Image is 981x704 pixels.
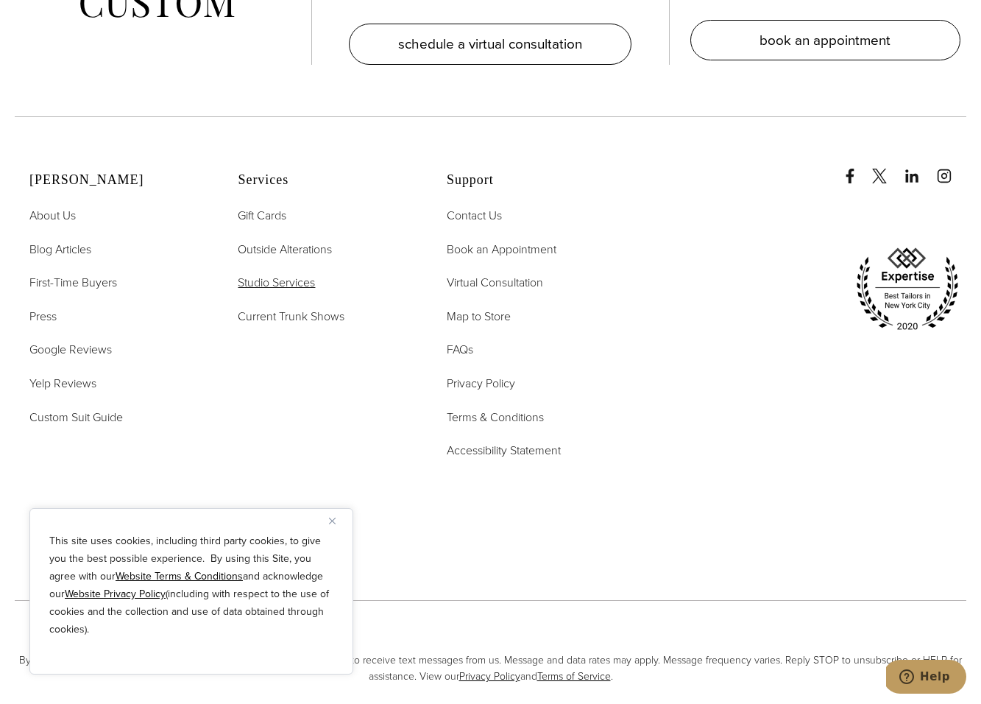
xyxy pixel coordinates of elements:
[447,340,473,359] a: FAQs
[238,307,344,326] a: Current Trunk Shows
[29,341,112,358] span: Google Reviews
[447,375,515,392] span: Privacy Policy
[29,374,96,393] a: Yelp Reviews
[447,273,543,292] a: Virtual Consultation
[29,240,91,259] a: Blog Articles
[29,206,76,225] a: About Us
[238,172,409,189] h2: Services
[29,409,123,426] span: Custom Suit Guide
[447,442,561,459] span: Accessibility Statement
[29,307,57,326] a: Press
[447,207,502,224] span: Contact Us
[904,154,934,183] a: linkedin
[329,518,336,524] img: Close
[349,24,631,65] a: schedule a virtual consultation
[459,669,520,684] a: Privacy Policy
[398,33,582,54] span: schedule a virtual consultation
[690,20,960,61] a: book an appointment
[238,308,344,325] span: Current Trunk Shows
[29,207,76,224] span: About Us
[759,29,890,51] span: book an appointment
[447,274,543,291] span: Virtual Consultation
[849,242,966,337] img: expertise, best tailors in new york city 2020
[937,154,966,183] a: instagram
[447,374,515,393] a: Privacy Policy
[29,375,96,392] span: Yelp Reviews
[537,669,611,684] a: Terms of Service
[29,273,117,292] a: First-Time Buyers
[29,206,201,426] nav: Alan David Footer Nav
[447,409,544,426] span: Terms & Conditions
[238,274,315,291] span: Studio Services
[447,206,618,460] nav: Support Footer Nav
[872,154,902,183] a: x/twitter
[29,408,123,427] a: Custom Suit Guide
[29,308,57,325] span: Press
[447,172,618,189] h2: Support
[447,441,561,460] a: Accessibility Statement
[29,241,91,258] span: Blog Articles
[238,206,286,225] a: Gift Cards
[29,340,112,359] a: Google Reviews
[238,206,409,325] nav: Services Footer Nav
[447,206,502,225] a: Contact Us
[49,532,333,638] p: This site uses cookies, including third party cookies, to give you the best possible experience. ...
[447,341,473,358] span: FAQs
[65,586,166,602] a: Website Privacy Policy
[447,240,556,259] a: Book an Appointment
[29,274,117,291] span: First-Time Buyers
[329,512,347,529] button: Close
[447,408,544,427] a: Terms & Conditions
[238,207,286,224] span: Gift Cards
[238,240,332,259] a: Outside Alterations
[447,307,511,326] a: Map to Store
[238,273,315,292] a: Studio Services
[116,569,243,584] a: Website Terms & Conditions
[238,241,332,258] span: Outside Alterations
[29,172,201,189] h2: [PERSON_NAME]
[15,652,966,686] span: By providing your phone number to [PERSON_NAME] Custom, you agree to receive text messages from u...
[447,308,511,325] span: Map to Store
[843,154,869,183] a: Facebook
[886,660,966,697] iframe: Opens a widget where you can chat to one of our agents
[447,241,556,258] span: Book an Appointment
